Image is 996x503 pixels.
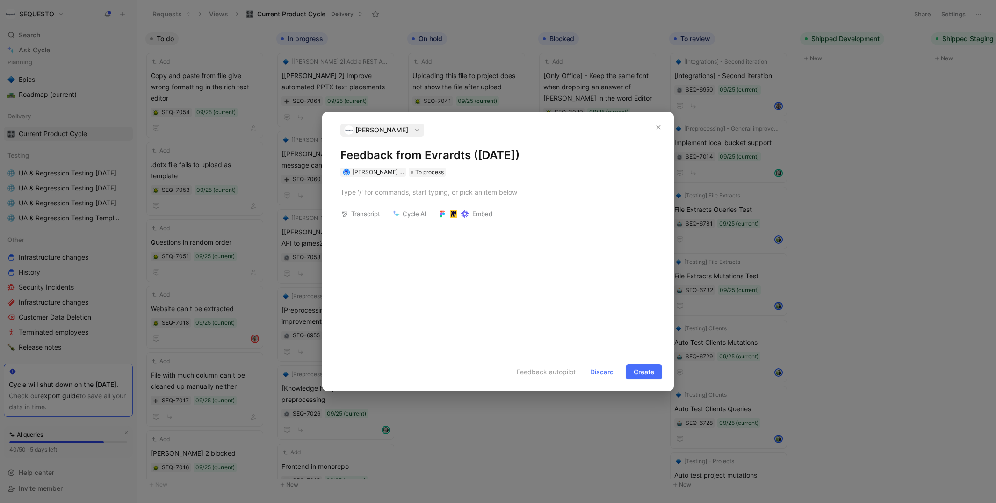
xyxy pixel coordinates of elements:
button: logo[PERSON_NAME] [340,124,424,137]
button: Embed [434,207,497,220]
button: Feedback autopilot [497,366,578,378]
span: Create [634,366,654,378]
img: logo [344,125,354,135]
button: Discard [582,364,622,379]
button: Create [626,364,662,379]
span: Discard [590,366,614,378]
span: [PERSON_NAME] [355,124,408,136]
span: To process [415,168,444,177]
h1: Feedback from Evrardts ([DATE]) [340,148,656,163]
button: Cycle AI [388,207,431,220]
div: To process [409,168,446,177]
button: Transcript [337,207,384,220]
span: Feedback autopilot [517,366,576,378]
img: avatar [344,169,349,175]
span: [PERSON_NAME] t'Serstevens [353,168,432,175]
